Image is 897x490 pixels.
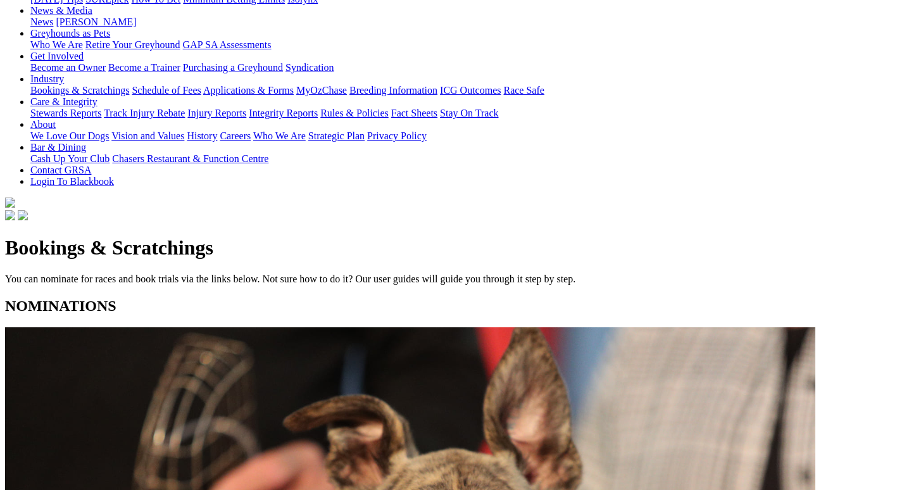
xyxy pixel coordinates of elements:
a: Breeding Information [349,85,437,96]
a: Applications & Forms [203,85,294,96]
img: twitter.svg [18,210,28,220]
a: News [30,16,53,27]
a: Syndication [285,62,334,73]
a: News & Media [30,5,92,16]
div: Care & Integrity [30,108,892,119]
a: Vision and Values [111,130,184,141]
a: Greyhounds as Pets [30,28,110,39]
a: We Love Our Dogs [30,130,109,141]
h1: Bookings & Scratchings [5,236,892,260]
a: ICG Outcomes [440,85,501,96]
a: Login To Blackbook [30,176,114,187]
a: Injury Reports [187,108,246,118]
a: Schedule of Fees [132,85,201,96]
img: facebook.svg [5,210,15,220]
a: History [187,130,217,141]
div: Greyhounds as Pets [30,39,892,51]
div: Bar & Dining [30,153,892,165]
a: Who We Are [253,130,306,141]
div: News & Media [30,16,892,28]
a: [PERSON_NAME] [56,16,136,27]
a: Industry [30,73,64,84]
a: Chasers Restaurant & Function Centre [112,153,268,164]
div: Get Involved [30,62,892,73]
a: Rules & Policies [320,108,389,118]
a: GAP SA Assessments [183,39,272,50]
p: You can nominate for races and book trials via the links below. Not sure how to do it? Our user g... [5,273,892,285]
a: Cash Up Your Club [30,153,110,164]
a: Who We Are [30,39,83,50]
a: Fact Sheets [391,108,437,118]
a: Purchasing a Greyhound [183,62,283,73]
a: Race Safe [503,85,544,96]
a: Careers [220,130,251,141]
div: Industry [30,85,892,96]
a: Bookings & Scratchings [30,85,129,96]
a: Contact GRSA [30,165,91,175]
a: About [30,119,56,130]
a: Care & Integrity [30,96,97,107]
a: Strategic Plan [308,130,365,141]
a: Bar & Dining [30,142,86,153]
div: About [30,130,892,142]
h2: NOMINATIONS [5,298,892,315]
a: Integrity Reports [249,108,318,118]
img: logo-grsa-white.png [5,198,15,208]
a: Get Involved [30,51,84,61]
a: Track Injury Rebate [104,108,185,118]
a: Retire Your Greyhound [85,39,180,50]
a: Become a Trainer [108,62,180,73]
a: MyOzChase [296,85,347,96]
a: Privacy Policy [367,130,427,141]
a: Stay On Track [440,108,498,118]
a: Become an Owner [30,62,106,73]
a: Stewards Reports [30,108,101,118]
